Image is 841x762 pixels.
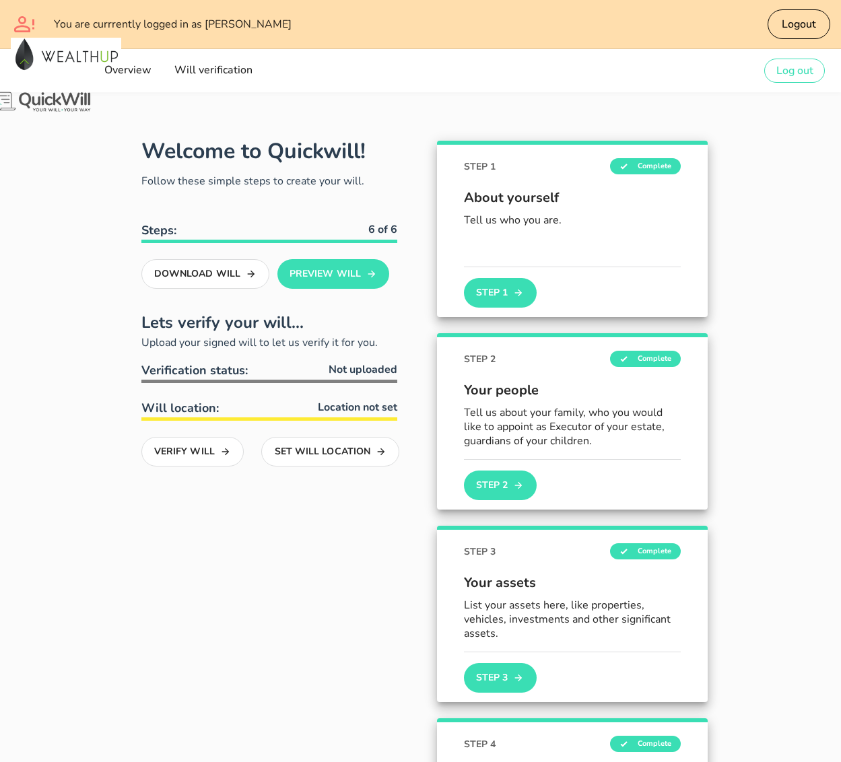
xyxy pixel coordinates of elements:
p: Tell us about your family, who you would like to appoint as Executor of your estate, guardians of... [464,406,681,448]
span: Complete [610,351,681,367]
span: STEP 2 [464,352,496,366]
button: Log out [764,59,825,83]
span: Verification status: [141,362,248,378]
img: Wealthup Fiduciary (Pty) Ltd logo [11,38,121,71]
span: About yourself [464,188,681,208]
span: Logout [781,17,816,32]
span: Your assets [464,573,681,593]
button: Step 1 [464,278,537,308]
span: Will verification [173,63,252,77]
span: Complete [610,736,681,752]
b: Steps: [141,222,176,238]
p: Follow these simple steps to create your will. [141,173,397,189]
a: Overview [100,57,156,84]
h1: Welcome to Quickwill! [141,137,366,166]
span: Log out [776,63,813,78]
h2: Lets verify your will... [141,310,397,335]
button: Step 2 [464,471,537,500]
span: STEP 4 [464,737,496,751]
div: You are currrently logged in as [PERSON_NAME] [54,18,496,31]
button: Set Will Location [261,437,399,466]
span: Complete [610,158,681,174]
button: Verify Will [141,437,244,466]
span: Your people [464,380,681,401]
span: Overview [104,63,152,77]
b: 6 of 6 [368,222,397,237]
p: Tell us who you are. [464,213,681,228]
button: Logout [768,9,831,39]
p: List your assets here, like properties, vehicles, investments and other significant assets. [464,598,681,640]
a: Will verification [169,57,256,84]
p: Upload your signed will to let us verify it for you. [141,335,397,351]
span: Not uploaded [329,361,397,378]
span: Complete [610,543,681,559]
button: Download Will [141,259,270,289]
button: Preview Will [277,259,390,289]
button: Step 3 [464,663,537,693]
span: Will location: [141,400,219,416]
span: Location not set [318,399,397,415]
span: STEP 1 [464,160,496,174]
span: STEP 3 [464,545,496,559]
